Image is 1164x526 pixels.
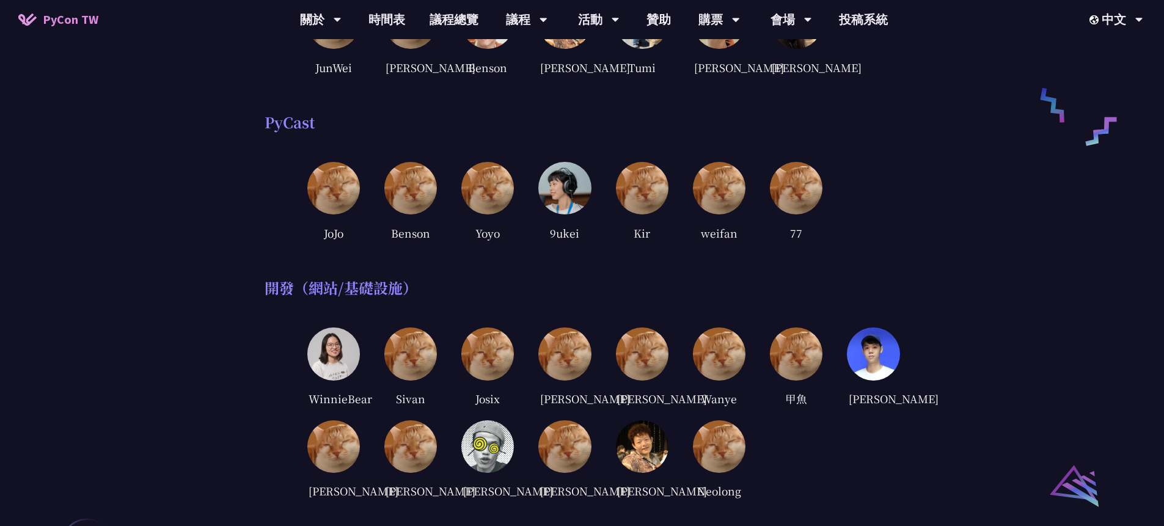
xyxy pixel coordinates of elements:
[307,327,360,380] img: WinnieBear.8528073.jpg
[538,224,591,242] div: 9ukei
[461,162,514,214] img: default.0dba411.jpg
[384,482,437,500] div: [PERSON_NAME]
[307,224,360,242] div: JoJo
[538,58,591,76] div: [PERSON_NAME]
[616,420,668,473] img: Kevin_Lin.21d8c1a.jpg
[384,390,437,408] div: Sivan
[693,327,745,380] img: default.0dba411.jpg
[43,10,98,29] span: PyCon TW
[384,58,437,76] div: [PERSON_NAME]
[461,390,514,408] div: Josix
[307,390,360,408] div: WinnieBear
[307,162,360,214] img: default.0dba411.jpg
[770,390,822,408] div: 甲魚
[307,482,360,500] div: [PERSON_NAME]
[6,4,111,35] a: PyCon TW
[461,482,514,500] div: [PERSON_NAME]
[616,390,668,408] div: [PERSON_NAME]
[693,224,745,242] div: weifan
[384,420,437,473] img: default.0dba411.jpg
[461,58,514,76] div: Benson
[693,390,745,408] div: Wanye
[770,162,822,214] img: default.0dba411.jpg
[265,279,900,297] div: 開發（網站/基礎設施）
[461,420,514,473] img: eddie.e119f44.jpg
[307,420,360,473] img: default.0dba411.jpg
[770,58,822,76] div: [PERSON_NAME]
[538,162,591,214] img: %E9%88%BA%E9%A6%A8.a36203b.jpg
[307,58,360,76] div: JunWei
[384,224,437,242] div: Benson
[693,420,745,473] img: default.0dba411.jpg
[616,58,668,76] div: Tumi
[847,327,899,380] img: Dave%20Lin.707ebb2.jpg
[538,390,591,408] div: [PERSON_NAME]
[538,327,591,380] img: default.0dba411.jpg
[770,224,822,242] div: 77
[384,327,437,380] img: default.0dba411.jpg
[616,162,668,214] img: default.0dba411.jpg
[538,482,591,500] div: [PERSON_NAME]
[770,327,822,380] img: default.0dba411.jpg
[693,482,745,500] div: Neolong
[616,224,668,242] div: Kir
[616,482,668,500] div: [PERSON_NAME]
[693,58,745,76] div: [PERSON_NAME]
[461,224,514,242] div: Yoyo
[384,162,437,214] img: default.0dba411.jpg
[461,327,514,380] img: default.0dba411.jpg
[1089,15,1102,24] img: Locale Icon
[18,13,37,26] img: Home icon of PyCon TW 2025
[847,390,899,408] div: [PERSON_NAME]
[265,113,900,131] div: PyCast
[538,420,591,473] img: default.0dba411.jpg
[616,327,668,380] img: default.0dba411.jpg
[693,162,745,214] img: default.0dba411.jpg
